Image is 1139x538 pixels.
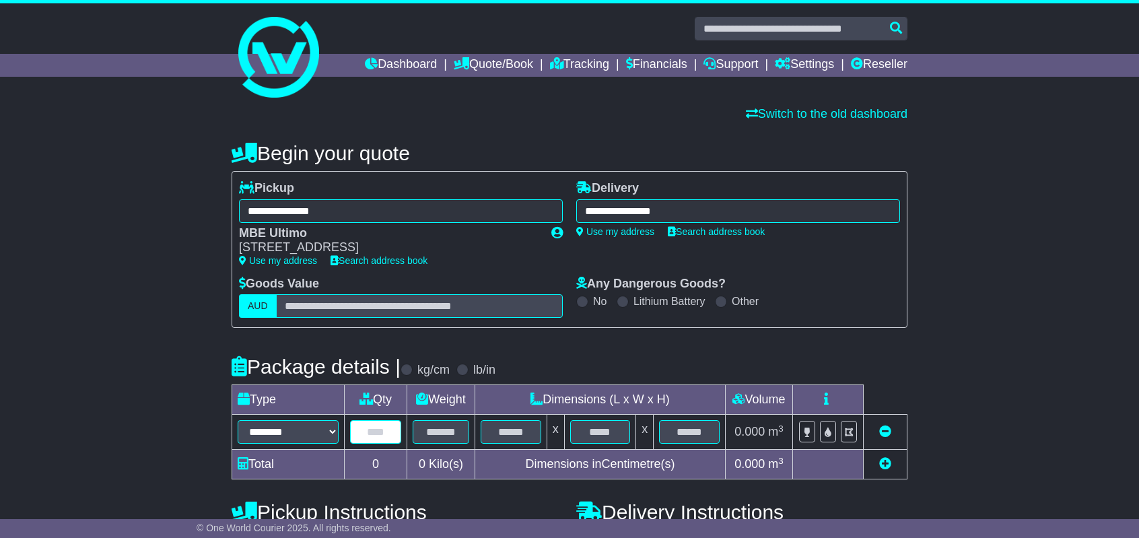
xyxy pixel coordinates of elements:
[633,295,705,308] label: Lithium Battery
[232,385,345,415] td: Type
[778,424,784,434] sup: 3
[626,54,687,77] a: Financials
[746,107,907,121] a: Switch to the old dashboard
[232,142,907,164] h4: Begin your quote
[232,501,563,523] h4: Pickup Instructions
[668,226,765,237] a: Search address book
[703,54,758,77] a: Support
[879,425,891,438] a: Remove this item
[576,277,726,292] label: Any Dangerous Goods?
[851,54,907,77] a: Reseller
[197,523,391,533] span: © One World Courier 2025. All rights reserved.
[576,226,654,237] a: Use my address
[239,181,294,196] label: Pickup
[239,294,277,318] label: AUD
[345,385,407,415] td: Qty
[547,415,564,450] td: x
[732,295,759,308] label: Other
[407,450,475,479] td: Kilo(s)
[734,425,765,438] span: 0.000
[417,363,450,378] label: kg/cm
[407,385,475,415] td: Weight
[473,363,495,378] label: lb/in
[768,457,784,471] span: m
[345,450,407,479] td: 0
[331,255,427,266] a: Search address book
[593,295,607,308] label: No
[576,501,907,523] h4: Delivery Instructions
[775,54,834,77] a: Settings
[879,457,891,471] a: Add new item
[725,385,792,415] td: Volume
[239,226,538,241] div: MBE Ultimo
[778,456,784,466] sup: 3
[475,385,725,415] td: Dimensions (L x W x H)
[419,457,425,471] span: 0
[232,450,345,479] td: Total
[768,425,784,438] span: m
[454,54,533,77] a: Quote/Book
[636,415,654,450] td: x
[239,277,319,292] label: Goods Value
[239,255,317,266] a: Use my address
[232,356,401,378] h4: Package details |
[576,181,639,196] label: Delivery
[239,240,538,255] div: [STREET_ADDRESS]
[475,450,725,479] td: Dimensions in Centimetre(s)
[550,54,609,77] a: Tracking
[365,54,437,77] a: Dashboard
[734,457,765,471] span: 0.000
